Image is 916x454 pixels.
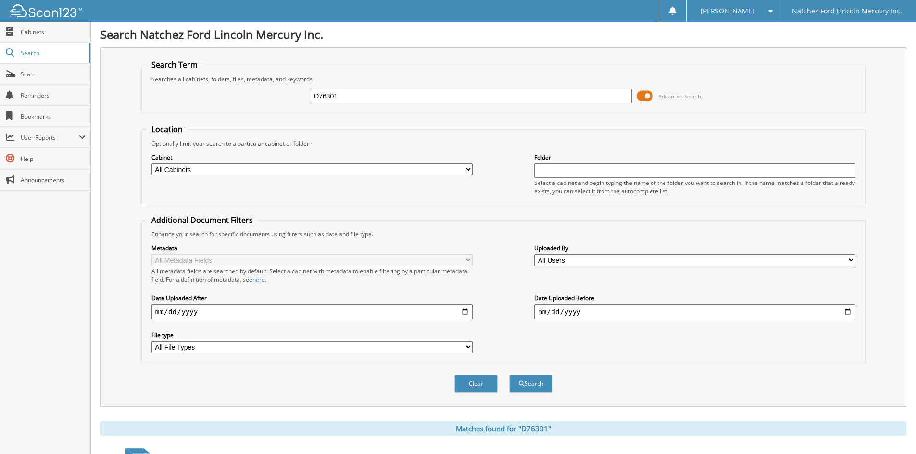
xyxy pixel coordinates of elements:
[147,75,860,83] div: Searches all cabinets, folders, files, metadata, and keywords
[10,4,82,17] img: scan123-logo-white.svg
[147,124,188,135] legend: Location
[21,70,86,78] span: Scan
[151,244,473,252] label: Metadata
[151,304,473,319] input: start
[792,8,902,14] span: Natchez Ford Lincoln Mercury Inc.
[147,139,860,147] div: Optionally limit your search to a particular cabinet or folder
[21,112,86,121] span: Bookmarks
[21,134,79,142] span: User Reports
[147,230,860,238] div: Enhance your search for specific documents using filters such as date and file type.
[151,331,473,339] label: File type
[534,294,855,302] label: Date Uploaded Before
[21,28,86,36] span: Cabinets
[454,375,498,393] button: Clear
[147,60,202,70] legend: Search Term
[151,294,473,302] label: Date Uploaded After
[147,215,258,225] legend: Additional Document Filters
[509,375,552,393] button: Search
[534,244,855,252] label: Uploaded By
[21,91,86,99] span: Reminders
[100,421,906,436] div: Matches found for "D76301"
[151,153,473,161] label: Cabinet
[252,275,265,283] a: here
[534,304,855,319] input: end
[21,155,86,163] span: Help
[151,267,473,283] div: All metadata fields are searched by default. Select a cabinet with metadata to enable filtering b...
[21,49,84,57] span: Search
[21,176,86,184] span: Announcements
[534,179,855,195] div: Select a cabinet and begin typing the name of the folder you want to search in. If the name match...
[534,153,855,161] label: Folder
[100,26,906,42] h1: Search Natchez Ford Lincoln Mercury Inc.
[701,8,754,14] span: [PERSON_NAME]
[658,93,701,100] span: Advanced Search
